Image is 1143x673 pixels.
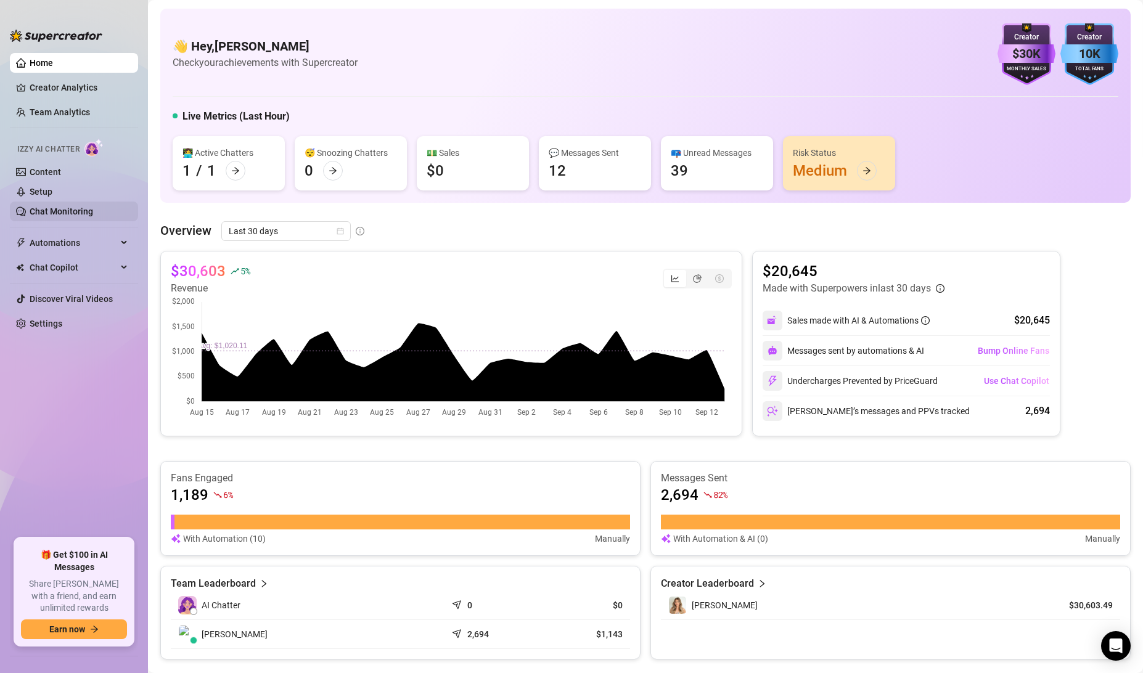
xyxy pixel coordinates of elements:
[978,346,1049,356] span: Bump Online Fans
[1060,44,1118,63] div: 10K
[921,316,930,325] span: info-circle
[202,627,268,641] span: [PERSON_NAME]
[673,532,768,545] article: With Automation & AI (0)
[671,146,763,160] div: 📪 Unread Messages
[30,258,117,277] span: Chat Copilot
[1057,599,1113,611] article: $30,603.49
[171,471,630,485] article: Fans Engaged
[671,161,688,181] div: 39
[240,265,250,277] span: 5 %
[16,263,24,272] img: Chat Copilot
[977,341,1050,361] button: Bump Online Fans
[1025,404,1050,418] div: 2,694
[356,227,364,235] span: info-circle
[936,284,944,293] span: info-circle
[661,532,671,545] img: svg%3e
[763,261,944,281] article: $20,645
[767,406,778,417] img: svg%3e
[49,624,85,634] span: Earn now
[1101,631,1131,661] div: Open Intercom Messenger
[30,58,53,68] a: Home
[983,371,1050,391] button: Use Chat Copilot
[763,401,970,421] div: [PERSON_NAME]’s messages and PPVs tracked
[671,274,679,283] span: line-chart
[998,23,1055,85] img: purple-badge-B9DA21FR.svg
[661,471,1120,485] article: Messages Sent
[763,281,931,296] article: Made with Superpowers in last 30 days
[549,161,566,181] div: 12
[182,161,191,181] div: 1
[17,144,80,155] span: Izzy AI Chatter
[546,628,623,640] article: $1,143
[183,532,266,545] article: With Automation (10)
[178,596,197,614] img: izzy-ai-chatter-avatar-DDCN_rTZ.svg
[1060,31,1118,43] div: Creator
[427,161,444,181] div: $0
[546,599,623,611] article: $0
[1060,65,1118,73] div: Total Fans
[171,261,226,281] article: $30,603
[693,274,702,283] span: pie-chart
[763,341,924,361] div: Messages sent by automations & AI
[30,107,90,117] a: Team Analytics
[229,222,343,240] span: Last 30 days
[260,576,268,591] span: right
[329,166,337,175] span: arrow-right
[427,146,519,160] div: 💵 Sales
[202,598,240,612] span: AI Chatter
[1014,313,1050,328] div: $20,645
[595,532,630,545] article: Manually
[467,599,472,611] article: 0
[452,597,464,610] span: send
[768,346,777,356] img: svg%3e
[703,491,712,499] span: fall
[30,167,61,177] a: Content
[10,30,102,42] img: logo-BBDzfeDw.svg
[337,227,344,235] span: calendar
[767,315,778,326] img: svg%3e
[467,628,489,640] article: 2,694
[171,576,256,591] article: Team Leaderboard
[30,78,128,97] a: Creator Analytics
[182,109,290,124] h5: Live Metrics (Last Hour)
[207,161,216,181] div: 1
[171,485,208,505] article: 1,189
[787,314,930,327] div: Sales made with AI & Automations
[1085,532,1120,545] article: Manually
[90,625,99,634] span: arrow-right
[305,146,397,160] div: 😴 Snoozing Chatters
[30,233,117,253] span: Automations
[452,626,464,638] span: send
[173,38,358,55] h4: 👋 Hey, [PERSON_NAME]
[84,139,104,157] img: AI Chatter
[16,238,26,248] span: thunderbolt
[30,206,93,216] a: Chat Monitoring
[692,600,758,610] span: [PERSON_NAME]
[661,576,754,591] article: Creator Leaderboard
[767,375,778,386] img: svg%3e
[758,576,766,591] span: right
[998,44,1055,63] div: $30K
[179,626,196,643] img: Emma Sirus
[715,274,724,283] span: dollar-circle
[213,491,222,499] span: fall
[223,489,232,500] span: 6 %
[21,578,127,614] span: Share [PERSON_NAME] with a friend, and earn unlimited rewards
[231,267,239,275] span: rise
[998,31,1055,43] div: Creator
[182,146,275,160] div: 👩‍💻 Active Chatters
[549,146,641,160] div: 💬 Messages Sent
[862,166,871,175] span: arrow-right
[173,55,358,70] article: Check your achievements with Supercreator
[21,619,127,639] button: Earn nowarrow-right
[30,187,52,197] a: Setup
[30,294,113,304] a: Discover Viral Videos
[305,161,313,181] div: 0
[21,549,127,573] span: 🎁 Get $100 in AI Messages
[171,281,250,296] article: Revenue
[661,485,698,505] article: 2,694
[793,146,885,160] div: Risk Status
[984,376,1049,386] span: Use Chat Copilot
[1060,23,1118,85] img: blue-badge-DgoSNQY1.svg
[231,166,240,175] span: arrow-right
